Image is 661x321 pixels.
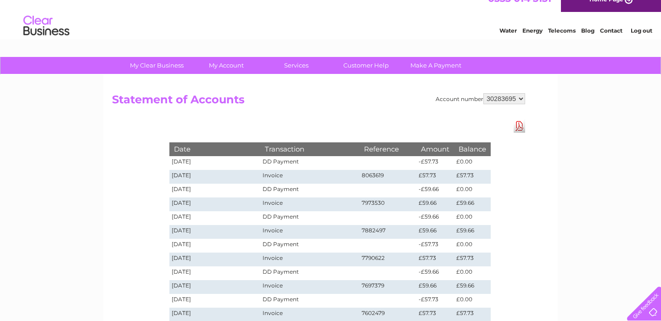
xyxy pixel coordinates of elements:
div: Clear Business is a trading name of Verastar Limited (registered in [GEOGRAPHIC_DATA] No. 3667643... [114,5,548,45]
td: 7790622 [359,253,416,266]
td: Invoice [260,197,359,211]
td: -£57.73 [416,294,454,308]
th: Amount [416,142,454,156]
td: £59.66 [454,280,491,294]
a: Energy [522,39,543,46]
td: -£57.73 [416,239,454,253]
td: 7973530 [359,197,416,211]
td: Invoice [260,225,359,239]
td: -£59.66 [416,266,454,280]
td: 8063619 [359,170,416,184]
a: Make A Payment [398,57,474,74]
td: -£59.66 [416,184,454,197]
a: Blog [581,39,594,46]
a: Telecoms [548,39,576,46]
td: £59.66 [416,225,454,239]
div: Account number [436,93,525,104]
td: £57.73 [454,253,491,266]
td: [DATE] [169,266,260,280]
td: DD Payment [260,239,359,253]
td: [DATE] [169,239,260,253]
td: DD Payment [260,184,359,197]
th: Transaction [260,142,359,156]
td: [DATE] [169,170,260,184]
a: Customer Help [328,57,404,74]
td: -£57.73 [416,156,454,170]
th: Balance [454,142,491,156]
td: 7697379 [359,280,416,294]
td: DD Payment [260,156,359,170]
td: [DATE] [169,280,260,294]
td: [DATE] [169,156,260,170]
td: £59.66 [416,280,454,294]
a: My Clear Business [119,57,195,74]
th: Date [169,142,260,156]
td: DD Payment [260,266,359,280]
td: £57.73 [416,253,454,266]
td: £57.73 [454,170,491,184]
td: Invoice [260,253,359,266]
td: Invoice [260,280,359,294]
td: £59.66 [454,225,491,239]
a: 0333 014 3131 [488,5,551,16]
a: Contact [600,39,622,46]
td: £57.73 [416,170,454,184]
td: £0.00 [454,184,491,197]
th: Reference [359,142,416,156]
td: £59.66 [416,197,454,211]
td: Invoice [260,170,359,184]
td: [DATE] [169,294,260,308]
a: Water [499,39,517,46]
td: [DATE] [169,197,260,211]
a: Log out [631,39,652,46]
td: £0.00 [454,156,491,170]
td: DD Payment [260,211,359,225]
td: £0.00 [454,239,491,253]
td: DD Payment [260,294,359,308]
h2: Statement of Accounts [112,93,525,111]
a: Download Pdf [514,119,525,133]
td: [DATE] [169,211,260,225]
td: [DATE] [169,253,260,266]
td: -£59.66 [416,211,454,225]
td: £59.66 [454,197,491,211]
td: 7882497 [359,225,416,239]
td: £0.00 [454,266,491,280]
a: Services [258,57,334,74]
td: £0.00 [454,294,491,308]
td: [DATE] [169,184,260,197]
img: logo.png [23,24,70,52]
a: My Account [189,57,264,74]
td: [DATE] [169,225,260,239]
td: £0.00 [454,211,491,225]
